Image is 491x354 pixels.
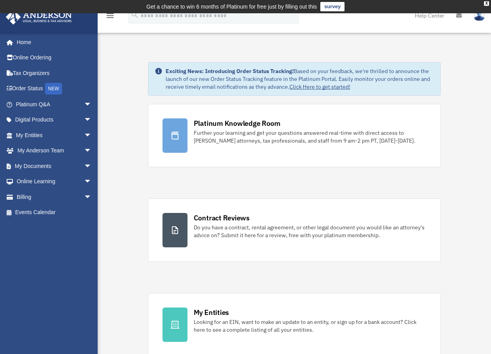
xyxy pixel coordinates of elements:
i: menu [105,11,115,20]
span: arrow_drop_down [84,112,100,128]
a: Digital Productsarrow_drop_down [5,112,104,128]
span: arrow_drop_down [84,174,100,190]
div: Do you have a contract, rental agreement, or other legal document you would like an attorney's ad... [194,223,427,239]
div: Platinum Knowledge Room [194,118,280,128]
i: search [130,11,139,19]
a: My Entitiesarrow_drop_down [5,127,104,143]
span: arrow_drop_down [84,127,100,143]
a: Online Learningarrow_drop_down [5,174,104,190]
a: My Documentsarrow_drop_down [5,158,104,174]
a: Platinum Knowledge Room Further your learning and get your questions answered real-time with dire... [148,104,441,167]
strong: Exciting News: Introducing Order Status Tracking! [166,68,294,75]
span: arrow_drop_down [84,158,100,174]
a: Click Here to get started! [289,83,350,90]
a: Tax Organizers [5,65,104,81]
a: Platinum Q&Aarrow_drop_down [5,97,104,112]
span: arrow_drop_down [84,189,100,205]
img: User Pic [473,10,485,21]
a: Order StatusNEW [5,81,104,97]
img: Anderson Advisors Platinum Portal [4,9,74,25]
div: Further your learning and get your questions answered real-time with direct access to [PERSON_NAM... [194,129,427,145]
a: Billingarrow_drop_down [5,189,104,205]
a: Home [5,34,100,50]
div: Contract Reviews [194,213,250,223]
div: Looking for an EIN, want to make an update to an entity, or sign up for a bank account? Click her... [194,318,427,334]
span: arrow_drop_down [84,97,100,113]
a: My Anderson Teamarrow_drop_down [5,143,104,159]
div: Get a chance to win 6 months of Platinum for free just by filling out this [146,2,317,11]
div: NEW [45,83,62,95]
div: Based on your feedback, we're thrilled to announce the launch of our new Order Status Tracking fe... [166,67,434,91]
div: close [484,1,489,6]
a: Online Ordering [5,50,104,66]
div: My Entities [194,308,229,317]
a: Contract Reviews Do you have a contract, rental agreement, or other legal document you would like... [148,198,441,262]
a: menu [105,14,115,20]
a: Events Calendar [5,205,104,220]
a: survey [320,2,345,11]
span: arrow_drop_down [84,143,100,159]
